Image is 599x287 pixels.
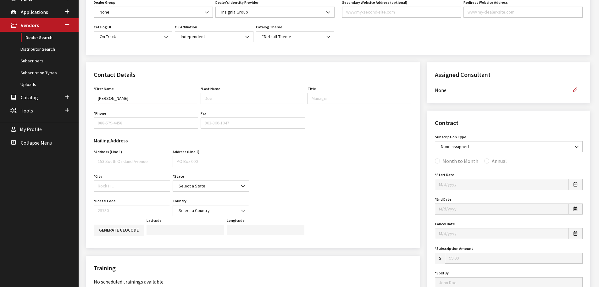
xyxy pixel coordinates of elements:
label: Postal Code [94,198,116,204]
label: OE Affiliation [175,24,197,30]
span: None assigned [435,141,583,152]
span: None [94,7,213,18]
label: Start Date [435,172,454,178]
label: Sold By [435,270,449,276]
span: *Default Theme [256,31,335,42]
label: Cancel Date [435,221,455,227]
h2: Assigned Consultant [435,70,583,79]
span: Collapse Menu [21,140,52,146]
span: My Profile [20,126,42,133]
button: Open date picker [568,228,583,239]
label: Address (Line 1) [94,149,122,155]
label: Longitude [227,218,245,223]
button: Generate geocode [94,225,144,236]
span: Independent [179,33,249,40]
label: Subscription Amount [435,246,473,251]
h2: Contract [435,118,583,128]
label: Last Name [201,86,220,92]
span: Select a State [173,181,249,192]
label: Subscription Type [435,134,466,140]
input: Rock Hill [94,181,170,192]
input: www.my-dealer-site.com [463,7,583,18]
h2: Training [94,263,412,273]
label: First Name [94,86,114,92]
button: Open date picker [568,204,583,215]
label: Phone [94,111,106,116]
span: Independent [175,31,253,42]
span: Select a State [177,183,245,189]
input: www.my-second-site.com [342,7,461,18]
button: Open date picker [568,179,583,190]
input: M/d/yyyy [435,204,568,215]
span: $ [435,253,445,264]
input: M/d/yyyy [435,228,568,239]
span: None [435,86,568,94]
input: 803-366-1047 [201,118,305,129]
span: Insignia Group [219,9,330,15]
span: *Default Theme [260,33,330,40]
input: 153 South Oakland Avenue [94,156,170,167]
input: 888-579-4458 [94,118,198,129]
label: Catalog Theme [256,24,282,30]
span: Tools [21,107,33,114]
input: John [94,93,198,104]
label: Title [308,86,316,92]
button: Edit Assigned Consultant [568,84,583,95]
span: Select a Country [177,207,245,214]
span: Select a Country [173,205,249,216]
input: 29730 [94,205,170,216]
label: Fax [201,111,206,116]
input: Manager [308,93,412,104]
label: State [173,174,184,179]
label: Address (Line 2) [173,149,199,155]
h3: Mailing Address [94,137,249,144]
span: On-Track [98,33,168,40]
input: PO Box 000 [173,156,249,167]
label: Month to Month [442,157,478,165]
input: M/d/yyyy [435,179,568,190]
label: Country [173,198,186,204]
label: City [94,174,102,179]
label: Annual [492,157,507,165]
span: On-Track [94,31,172,42]
span: None [98,9,209,15]
input: 99.00 [445,253,583,264]
span: None assigned [439,143,579,150]
div: No scheduled trainings available. [94,278,412,285]
span: Vendors [21,22,39,29]
span: Applications [21,9,48,15]
span: Catalog [21,94,38,100]
input: Doe [201,93,305,104]
label: Catalog UI [94,24,111,30]
label: Latitude [147,218,162,223]
span: Insignia Group [215,7,335,18]
h2: Contact Details [94,70,412,79]
label: End Date [435,197,452,202]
